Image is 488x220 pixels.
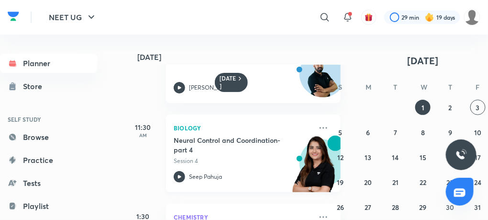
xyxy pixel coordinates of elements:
[415,199,431,215] button: October 29, 2025
[443,125,458,140] button: October 9, 2025
[8,9,19,26] a: Company Logo
[333,174,348,190] button: October 19, 2025
[333,199,348,215] button: October 26, 2025
[421,128,425,137] abbr: October 8, 2025
[23,81,48,92] div: Store
[449,103,452,112] abbr: October 2, 2025
[366,82,371,92] abbr: Monday
[415,174,431,190] button: October 22, 2025
[475,153,481,162] abbr: October 17, 2025
[392,153,399,162] abbr: October 14, 2025
[337,178,344,187] abbr: October 19, 2025
[388,174,403,190] button: October 21, 2025
[174,136,293,155] h5: Neural Control and Coordination- part 4
[394,82,398,92] abbr: Tuesday
[470,150,486,165] button: October 17, 2025
[448,82,452,92] abbr: Thursday
[446,203,455,212] abbr: October 30, 2025
[124,122,162,132] h5: 11:30
[189,173,222,181] p: Seep Pahuja
[339,128,343,137] abbr: October 5, 2025
[392,178,399,187] abbr: October 21, 2025
[415,150,431,165] button: October 15, 2025
[364,178,372,187] abbr: October 20, 2025
[361,10,377,25] button: avatar
[415,125,431,140] button: October 8, 2025
[339,82,343,92] abbr: Sunday
[365,153,371,162] abbr: October 13, 2025
[408,54,439,67] span: [DATE]
[388,199,403,215] button: October 28, 2025
[420,153,426,162] abbr: October 15, 2025
[394,128,397,137] abbr: October 7, 2025
[476,103,480,112] abbr: October 3, 2025
[333,125,348,140] button: October 5, 2025
[475,203,481,212] abbr: October 31, 2025
[470,125,486,140] button: October 10, 2025
[455,149,467,161] img: ttu
[470,199,486,215] button: October 31, 2025
[288,136,341,202] img: unacademy
[300,56,346,102] img: Avatar
[443,100,458,115] button: October 2, 2025
[360,150,376,165] button: October 13, 2025
[124,132,162,138] p: AM
[476,82,480,92] abbr: Friday
[421,82,427,92] abbr: Wednesday
[443,199,458,215] button: October 30, 2025
[365,13,373,22] img: avatar
[337,153,344,162] abbr: October 12, 2025
[470,174,486,190] button: October 24, 2025
[388,125,403,140] button: October 7, 2025
[333,150,348,165] button: October 12, 2025
[474,178,481,187] abbr: October 24, 2025
[474,128,481,137] abbr: October 10, 2025
[220,75,236,90] h6: [DATE]
[337,203,344,212] abbr: October 26, 2025
[447,178,454,187] abbr: October 23, 2025
[365,203,371,212] abbr: October 27, 2025
[174,157,312,165] p: Session 4
[189,83,235,92] p: [PERSON_NAME]
[360,174,376,190] button: October 20, 2025
[470,100,486,115] button: October 3, 2025
[8,9,19,23] img: Company Logo
[388,150,403,165] button: October 14, 2025
[443,174,458,190] button: October 23, 2025
[360,199,376,215] button: October 27, 2025
[137,53,350,61] h4: [DATE]
[415,100,431,115] button: October 1, 2025
[43,8,103,27] button: NEET UG
[174,122,312,134] p: Biology
[419,203,426,212] abbr: October 29, 2025
[447,153,454,162] abbr: October 16, 2025
[464,9,480,25] img: VAISHNAVI DWIVEDI
[443,150,458,165] button: October 16, 2025
[425,12,434,22] img: streak
[360,125,376,140] button: October 6, 2025
[366,128,370,137] abbr: October 6, 2025
[421,103,424,112] abbr: October 1, 2025
[420,178,426,187] abbr: October 22, 2025
[392,203,399,212] abbr: October 28, 2025
[448,128,452,137] abbr: October 9, 2025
